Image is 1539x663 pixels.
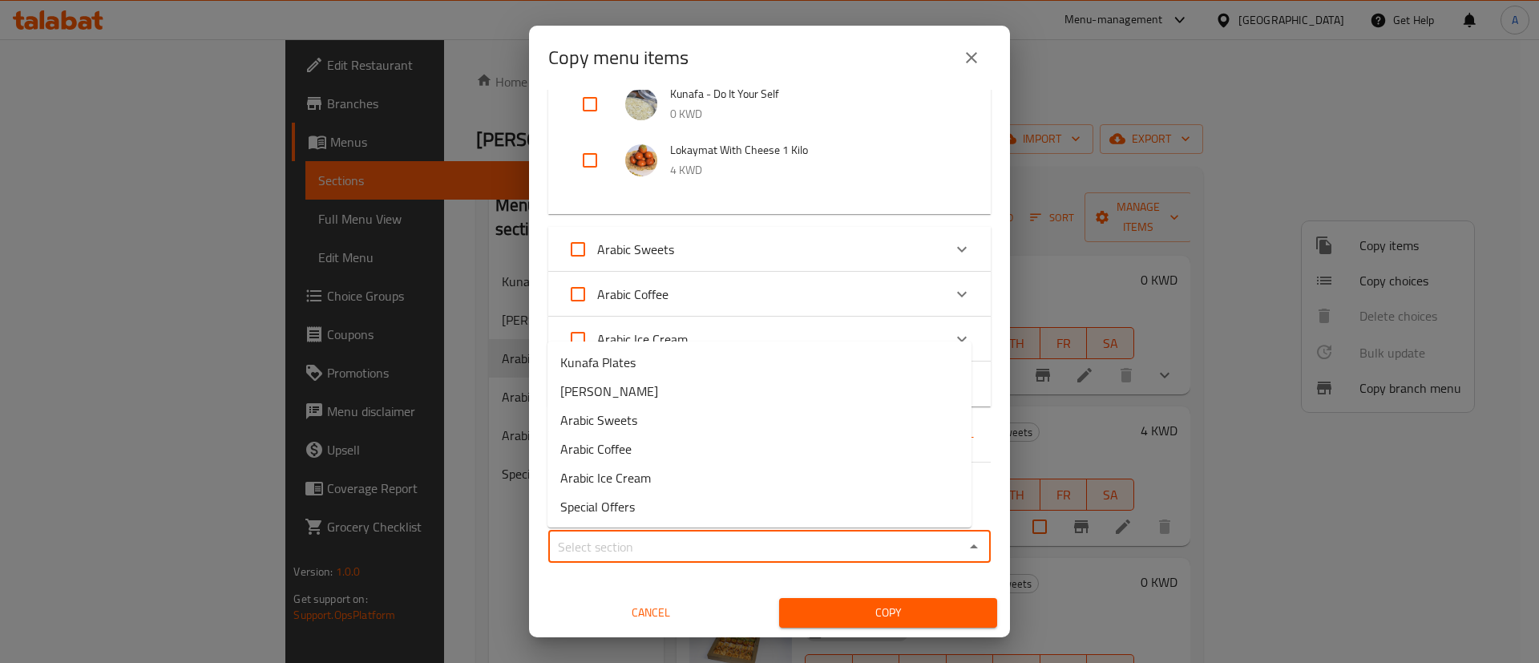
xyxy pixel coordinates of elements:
[548,227,991,272] div: Expand
[670,160,959,180] p: 4 KWD
[597,237,674,261] span: Arabic Sweets
[553,536,959,558] input: Select section
[559,230,674,269] label: Acknowledge
[670,84,959,104] span: Kunafa - Do It Your Self
[548,45,689,71] h2: Copy menu items
[597,327,688,351] span: Arabic Ice Cream
[559,320,688,358] label: Acknowledge
[560,382,658,401] span: [PERSON_NAME]
[625,88,657,120] img: Kunafa - Do It Your Self
[548,317,991,362] div: Expand
[560,410,637,430] span: Arabic Sweets
[779,598,997,628] button: Copy
[963,536,985,558] button: Close
[597,282,669,306] span: Arabic Coffee
[560,468,651,487] span: Arabic Ice Cream
[560,439,632,459] span: Arabic Coffee
[548,272,991,317] div: Expand
[560,497,635,516] span: Special Offers
[670,104,959,124] p: 0 KWD
[792,603,984,623] span: Copy
[542,598,760,628] button: Cancel
[625,144,657,176] img: Lokaymat With Cheese 1 Kilo
[952,38,991,77] button: close
[670,140,959,160] span: Lokaymat With Cheese 1 Kilo
[559,275,669,313] label: Acknowledge
[548,603,753,623] span: Cancel
[560,353,636,372] span: Kunafa Plates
